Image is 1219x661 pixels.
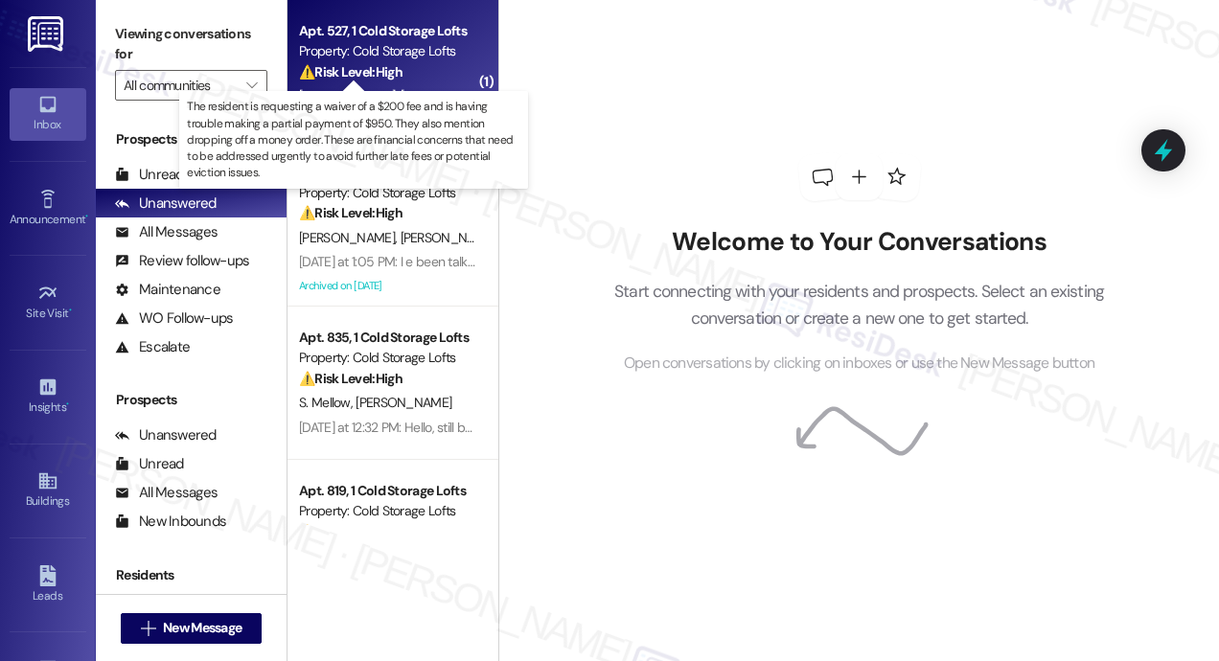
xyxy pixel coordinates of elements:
[297,274,478,298] div: Archived on [DATE]
[28,16,67,52] img: ResiDesk Logo
[115,19,267,70] label: Viewing conversations for
[124,70,237,101] input: All communities
[299,348,476,368] div: Property: Cold Storage Lofts
[299,204,402,221] strong: ⚠️ Risk Level: High
[299,328,476,348] div: Apt. 835, 1 Cold Storage Lofts
[299,183,476,203] div: Property: Cold Storage Lofts
[401,229,496,246] span: [PERSON_NAME]
[299,370,402,387] strong: ⚠️ Risk Level: High
[299,419,691,436] div: [DATE] at 12:32 PM: Hello, still being charged garage rent for the month?
[299,63,402,80] strong: ⚠️ Risk Level: High
[401,87,502,104] span: [PERSON_NAME]
[299,394,356,411] span: S. Mellow
[96,565,287,585] div: Residents
[115,251,249,271] div: Review follow-ups
[586,227,1134,258] h2: Welcome to Your Conversations
[299,21,476,41] div: Apt. 527, 1 Cold Storage Lofts
[10,371,86,422] a: Insights •
[115,165,184,185] div: Unread
[586,278,1134,332] p: Start connecting with your residents and prospects. Select an existing conversation or create a n...
[187,99,520,181] p: The resident is requesting a waiver of a $200 fee and is having trouble making a partial payment ...
[246,78,257,93] i: 
[141,621,155,636] i: 
[121,613,263,644] button: New Message
[96,390,287,410] div: Prospects
[115,222,218,242] div: All Messages
[299,87,401,104] span: [PERSON_NAME]
[115,512,226,532] div: New Inbounds
[96,129,287,149] div: Prospects + Residents
[299,501,476,521] div: Property: Cold Storage Lofts
[115,483,218,503] div: All Messages
[299,41,476,61] div: Property: Cold Storage Lofts
[115,425,217,445] div: Unanswered
[10,465,86,516] a: Buildings
[10,559,86,611] a: Leads
[356,394,451,411] span: [PERSON_NAME]
[299,253,609,270] div: [DATE] at 1:05 PM: I e been talking with [PERSON_NAME]
[115,280,220,300] div: Maintenance
[299,481,476,501] div: Apt. 819, 1 Cold Storage Lofts
[115,337,190,357] div: Escalate
[10,277,86,329] a: Site Visit •
[66,398,69,411] span: •
[115,194,217,214] div: Unanswered
[85,210,88,223] span: •
[299,523,402,540] strong: ⚠️ Risk Level: High
[299,229,401,246] span: [PERSON_NAME]
[163,618,241,638] span: New Message
[624,352,1094,376] span: Open conversations by clicking on inboxes or use the New Message button
[10,88,86,140] a: Inbox
[69,304,72,317] span: •
[115,308,233,329] div: WO Follow-ups
[115,454,184,474] div: Unread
